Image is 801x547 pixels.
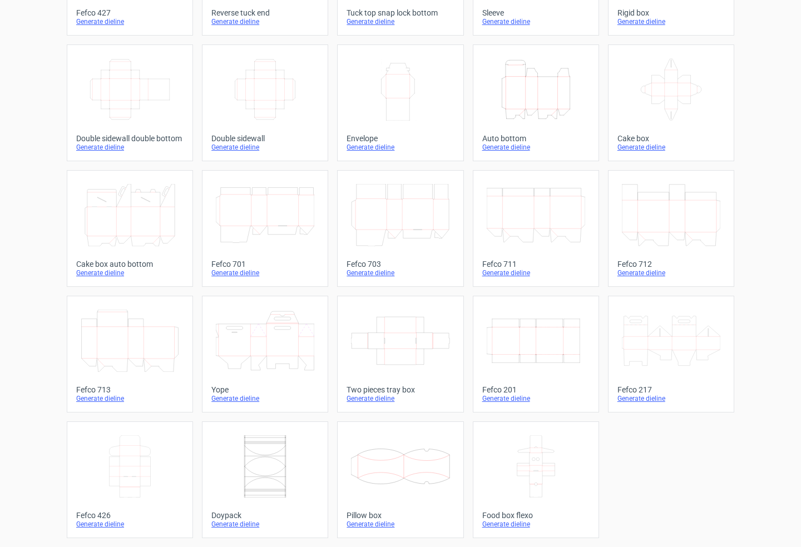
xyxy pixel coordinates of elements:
div: Yope [211,385,319,394]
a: Double sidewallGenerate dieline [202,44,328,161]
div: Generate dieline [482,17,590,26]
div: Generate dieline [347,394,454,403]
div: Double sidewall [211,134,319,143]
div: Generate dieline [76,268,184,277]
div: Rigid box [617,8,725,17]
div: Reverse tuck end [211,8,319,17]
div: Generate dieline [211,17,319,26]
div: Generate dieline [482,520,590,529]
div: Fefco 713 [76,385,184,394]
div: Generate dieline [482,268,590,277]
div: Envelope [347,134,454,143]
div: Generate dieline [347,143,454,152]
a: YopeGenerate dieline [202,296,328,412]
div: Generate dieline [76,17,184,26]
div: Generate dieline [211,143,319,152]
div: Generate dieline [211,268,319,277]
a: Fefco 711Generate dieline [473,170,599,287]
div: Generate dieline [211,394,319,403]
div: Food box flexo [482,511,590,520]
a: Fefco 426Generate dieline [67,421,193,538]
a: Cake boxGenerate dieline [608,44,734,161]
div: Cake box [617,134,725,143]
div: Fefco 201 [482,385,590,394]
div: Generate dieline [76,143,184,152]
div: Fefco 701 [211,260,319,268]
div: Fefco 711 [482,260,590,268]
a: Fefco 701Generate dieline [202,170,328,287]
div: Double sidewall double bottom [76,134,184,143]
div: Generate dieline [617,268,725,277]
a: Food box flexoGenerate dieline [473,421,599,538]
div: Fefco 703 [347,260,454,268]
div: Generate dieline [347,520,454,529]
a: DoypackGenerate dieline [202,421,328,538]
div: Cake box auto bottom [76,260,184,268]
div: Generate dieline [617,17,725,26]
a: Cake box auto bottomGenerate dieline [67,170,193,287]
div: Generate dieline [211,520,319,529]
div: Pillow box [347,511,454,520]
div: Generate dieline [482,143,590,152]
a: Fefco 703Generate dieline [337,170,463,287]
a: Fefco 201Generate dieline [473,296,599,412]
div: Sleeve [482,8,590,17]
div: Two pieces tray box [347,385,454,394]
div: Generate dieline [76,394,184,403]
div: Generate dieline [76,520,184,529]
div: Generate dieline [482,394,590,403]
div: Doypack [211,511,319,520]
div: Fefco 426 [76,511,184,520]
a: Two pieces tray boxGenerate dieline [337,296,463,412]
div: Fefco 217 [617,385,725,394]
div: Auto bottom [482,134,590,143]
div: Generate dieline [617,143,725,152]
a: EnvelopeGenerate dieline [337,44,463,161]
div: Fefco 712 [617,260,725,268]
div: Generate dieline [347,17,454,26]
a: Fefco 713Generate dieline [67,296,193,412]
div: Generate dieline [347,268,454,277]
div: Generate dieline [617,394,725,403]
a: Fefco 217Generate dieline [608,296,734,412]
div: Tuck top snap lock bottom [347,8,454,17]
a: Fefco 712Generate dieline [608,170,734,287]
a: Double sidewall double bottomGenerate dieline [67,44,193,161]
div: Fefco 427 [76,8,184,17]
a: Pillow boxGenerate dieline [337,421,463,538]
a: Auto bottomGenerate dieline [473,44,599,161]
